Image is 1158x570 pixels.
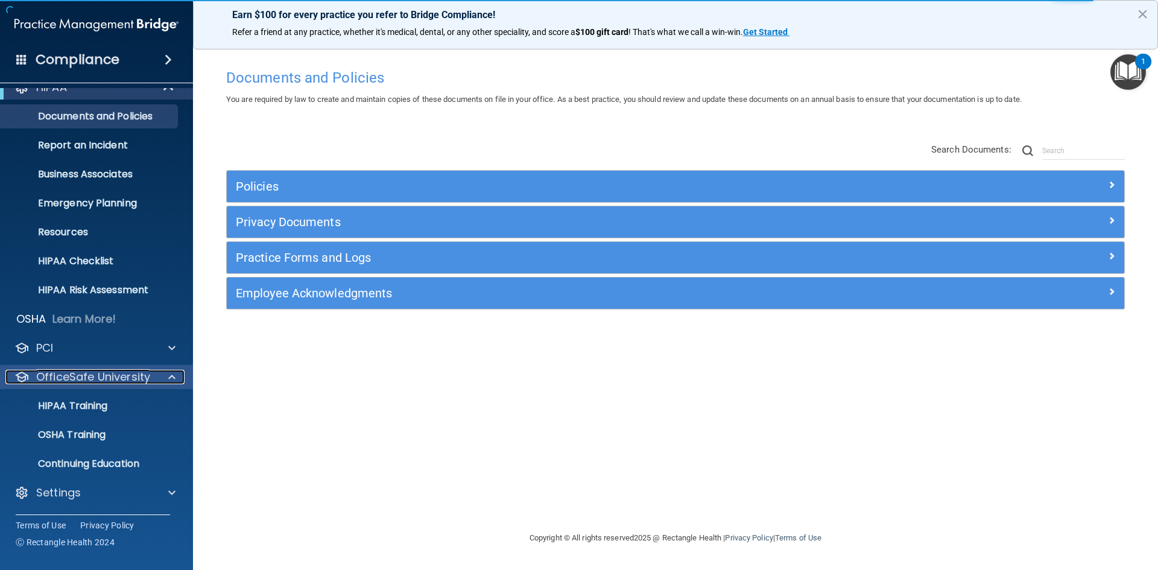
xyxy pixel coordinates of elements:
[36,341,53,355] p: PCI
[14,370,176,384] a: OfficeSafe University
[232,9,1119,21] p: Earn $100 for every practice you refer to Bridge Compliance!
[8,226,172,238] p: Resources
[8,458,172,470] p: Continuing Education
[36,486,81,500] p: Settings
[226,70,1125,86] h4: Documents and Policies
[628,27,743,37] span: ! That's what we call a win-win.
[8,197,172,209] p: Emergency Planning
[743,27,788,37] strong: Get Started
[236,248,1115,267] a: Practice Forms and Logs
[236,287,891,300] h5: Employee Acknowledgments
[16,312,46,326] p: OSHA
[8,429,106,441] p: OSHA Training
[8,255,172,267] p: HIPAA Checklist
[8,284,172,296] p: HIPAA Risk Assessment
[775,533,821,542] a: Terms of Use
[80,519,134,531] a: Privacy Policy
[575,27,628,37] strong: $100 gift card
[14,13,179,37] img: PMB logo
[1110,54,1146,90] button: Open Resource Center, 1 new notification
[236,180,891,193] h5: Policies
[16,519,66,531] a: Terms of Use
[1022,145,1033,156] img: ic-search.3b580494.png
[16,536,115,548] span: Ⓒ Rectangle Health 2024
[1141,62,1145,77] div: 1
[8,400,107,412] p: HIPAA Training
[14,486,176,500] a: Settings
[725,533,773,542] a: Privacy Policy
[36,370,150,384] p: OfficeSafe University
[236,283,1115,303] a: Employee Acknowledgments
[743,27,789,37] a: Get Started
[232,27,575,37] span: Refer a friend at any practice, whether it's medical, dental, or any other speciality, and score a
[36,51,119,68] h4: Compliance
[931,144,1011,155] span: Search Documents:
[14,341,176,355] a: PCI
[8,168,172,180] p: Business Associates
[8,139,172,151] p: Report an Incident
[236,212,1115,232] a: Privacy Documents
[236,215,891,229] h5: Privacy Documents
[52,312,116,326] p: Learn More!
[236,177,1115,196] a: Policies
[8,110,172,122] p: Documents and Policies
[226,95,1022,104] span: You are required by law to create and maintain copies of these documents on file in your office. ...
[1042,142,1125,160] input: Search
[236,251,891,264] h5: Practice Forms and Logs
[1137,4,1148,24] button: Close
[455,519,896,557] div: Copyright © All rights reserved 2025 @ Rectangle Health | |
